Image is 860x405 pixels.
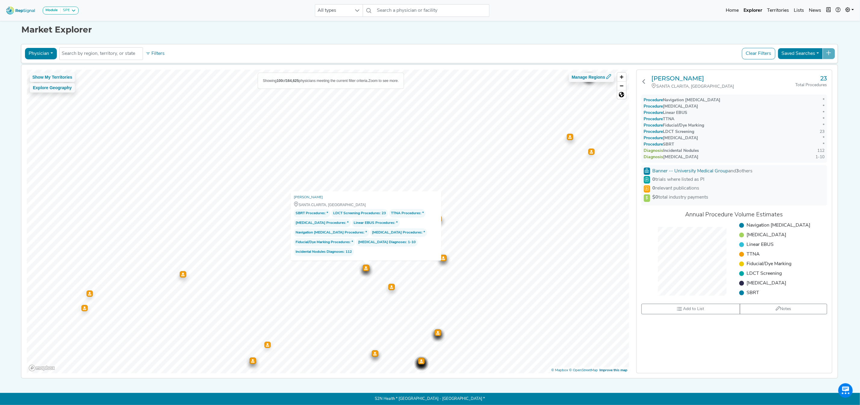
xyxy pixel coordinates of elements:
[653,169,728,174] a: Banner -- University Medical Group
[61,8,70,13] div: SPE
[765,5,792,17] a: Territories
[650,136,663,140] span: Procedure
[296,210,325,216] span: SBRT Procedures
[650,111,663,115] span: Procedure
[29,73,75,82] button: Show My Territories
[264,342,271,348] div: Map marker
[650,130,663,134] span: Procedure
[293,194,323,200] a: [PERSON_NAME]
[739,251,810,258] li: TTNA
[617,82,626,90] span: Zoom out
[736,169,739,174] strong: 3
[569,73,614,82] button: Manage Regions
[567,134,573,140] div: Map marker
[739,260,810,268] li: Fiducial/​Dye Marking
[644,135,698,141] div: [MEDICAL_DATA]
[742,48,775,59] button: Clear Filters
[435,330,441,336] div: Map marker
[617,73,626,81] button: Zoom in
[250,358,256,364] div: Map marker
[728,168,753,175] div: and others
[277,79,283,83] b: 100
[641,304,740,314] button: Add to List
[816,154,825,160] div: 1-10
[739,241,810,248] li: Linear EBUS
[600,369,628,372] a: Map feedback
[440,255,446,261] div: Map marker
[21,25,838,35] h1: Market Explorer
[650,155,663,159] span: Diagnosis
[653,186,700,191] span: relevant publications
[25,48,57,59] button: Physician
[617,90,626,99] span: Reset zoom
[358,239,406,245] span: [MEDICAL_DATA] Diagnoses
[739,231,810,239] li: [MEDICAL_DATA]
[235,393,625,405] p: S2N Health * [GEOGRAPHIC_DATA] - [GEOGRAPHIC_DATA] *
[588,149,595,155] div: Map marker
[356,238,418,246] span: : 1-10
[28,365,55,372] a: Mapbox logo
[333,210,380,216] span: LDCT Screening Procedures
[644,122,704,129] div: Fiducial/Dye Marking
[820,129,825,135] div: 23
[372,350,378,357] div: Map marker
[653,195,659,200] strong: $0
[644,154,699,160] div: [MEDICAL_DATA]
[293,248,354,256] span: : 112
[644,97,721,103] div: Navigation [MEDICAL_DATA]
[641,304,827,314] div: toolbar
[644,148,699,154] div: Incidental Nodules
[180,271,186,278] div: Map marker
[739,270,810,277] li: LDCT Screening
[796,75,827,82] h3: 23
[81,305,88,311] div: Map marker
[391,210,420,216] span: TTNA Procedures
[780,307,791,311] span: Notes
[652,75,796,82] a: [PERSON_NAME]
[569,369,598,372] a: OpenStreetMap
[388,284,395,290] div: Map marker
[650,98,663,102] span: Procedure
[807,5,824,17] a: News
[739,280,810,287] li: [MEDICAL_DATA]
[724,5,741,17] a: Home
[653,176,705,183] span: trials where listed as PI
[286,79,299,83] b: 164,625
[650,123,663,128] span: Procedure
[315,5,351,17] span: All types
[144,49,166,59] button: Filters
[62,50,140,57] input: Search by region, territory, or state
[796,82,827,88] div: Total Procedures
[45,8,58,12] strong: Module
[296,220,345,226] span: [MEDICAL_DATA] Procedures
[650,104,663,109] span: Procedure
[374,4,489,17] input: Search a physician or facility
[644,116,675,122] div: TTNA
[551,369,568,372] a: Mapbox
[683,306,704,312] span: Add to List
[824,5,834,17] button: Intel Book
[86,290,93,297] div: Map marker
[263,79,368,83] span: Showing of physicians meeting the current filter criteria.
[296,239,350,245] span: Fiducial/Dye Marking Procedures
[644,110,688,116] div: Linear EBUS
[653,177,656,182] strong: 0
[296,249,344,255] span: Incidental Nodules Diagnoses
[740,304,827,314] button: Notes
[418,358,424,364] div: Map marker
[653,195,709,200] span: total industry payments
[617,81,626,90] button: Zoom out
[653,186,656,191] strong: 0
[296,230,364,236] span: Navigation [MEDICAL_DATA] Procedures
[293,202,438,208] div: SANTA CLARITA, [GEOGRAPHIC_DATA]
[652,83,796,90] div: SANTA CLARITA, [GEOGRAPHIC_DATA]
[739,289,810,297] li: SBRT
[29,83,75,93] button: Explore Geography
[818,148,825,154] div: 112
[372,230,422,236] span: [MEDICAL_DATA] Procedures
[739,222,810,229] li: Navigation [MEDICAL_DATA]
[641,210,827,219] div: Annual Procedure Volume Estimates
[368,79,399,83] span: Zoom to see more.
